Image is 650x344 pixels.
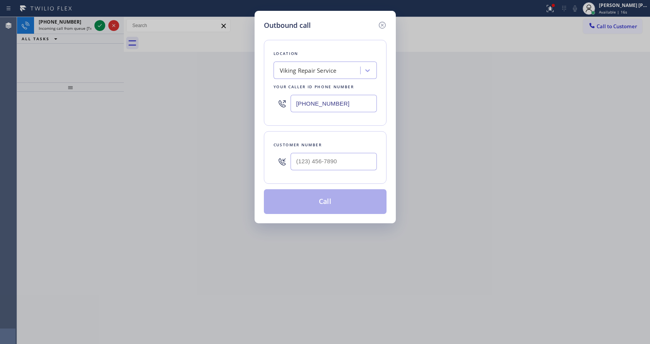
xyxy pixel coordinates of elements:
[264,189,387,214] button: Call
[274,141,377,149] div: Customer number
[291,95,377,112] input: (123) 456-7890
[291,153,377,170] input: (123) 456-7890
[264,20,311,31] h5: Outbound call
[274,83,377,91] div: Your caller id phone number
[274,50,377,58] div: Location
[280,66,337,75] div: Viking Repair Service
